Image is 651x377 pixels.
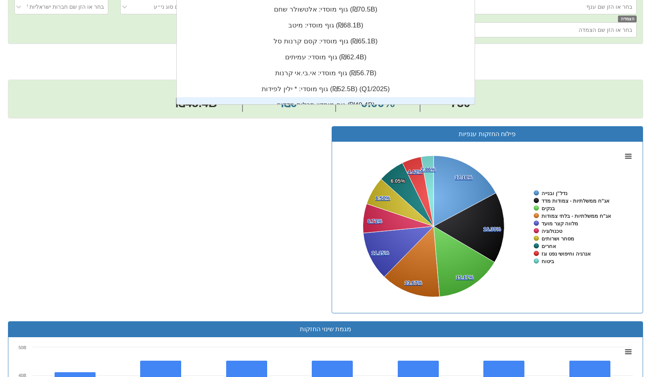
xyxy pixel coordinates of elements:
[176,96,217,109] span: ₪45.4B
[542,198,610,204] tspan: אג"ח ממשלתיות - צמודות מדד
[421,166,436,172] tspan: 2.86%
[542,213,611,219] tspan: אג"ח ממשלתיות - בלתי צמודות
[18,345,26,350] text: 50B
[618,16,637,22] span: הצמדה
[177,18,475,33] div: גוף מוסדי: ‏מיטב ‎(₪68.1B)‎
[338,131,637,138] h3: פילוח החזקות ענפיות
[177,33,475,49] div: גוף מוסדי: ‏קסם קרנות סל ‎(₪65.1B)‎
[8,52,643,65] h2: מור - ניתוח משקיע
[177,97,475,113] div: גוף מוסדי: ‏תכלית מדדים ‎(₪49.4B)‎
[405,280,422,286] tspan: 13.67%
[368,218,382,224] tspan: 6.71%
[542,205,555,211] tspan: בנקים
[542,243,556,249] tspan: אחרים
[14,326,637,333] h3: מגמת שינוי החזקות
[542,258,554,264] tspan: ביטוח
[456,274,474,280] tspan: 15.17%
[177,49,475,65] div: גוף מוסדי: ‏עמיתים ‎(₪62.4B)‎
[177,81,475,97] div: גוף מוסדי: * ‏ילין לפידות ‎(₪52.5B)‎ (Q1/2025)
[542,190,567,196] tspan: נדל"ן ובנייה
[408,169,422,175] tspan: 4.42%
[154,3,209,11] div: בחר או הזן שם סוג ני״ע
[8,69,643,78] h4: דו״ח Q2/2025 טרם פורסם. ההחזקות המוצגות הן מדו״ח Q1/2025.
[281,96,297,109] span: ₪0
[391,178,405,184] tspan: 6.05%
[177,2,475,18] div: גוף מוסדי: ‏אלטשולר שחם ‎(₪70.5B)‎
[455,174,473,180] tspan: 17.18%
[177,65,475,81] div: גוף מוסדי: ‏אי.בי.אי קרנות ‎(₪56.7B)‎
[542,236,574,242] tspan: מסחר ושרותים
[542,251,591,257] tspan: אנרגיה וחיפושי נפט וגז
[542,221,578,227] tspan: מלווה קצר מועד
[483,226,501,232] tspan: 16.30%
[375,195,390,201] tspan: 6.50%
[586,3,632,11] div: בחר או הזן שם ענף
[542,228,563,234] tspan: טכנולוגיה
[579,26,632,34] div: בחר או הזן שם הצמדה
[371,250,389,256] tspan: 11.15%
[14,3,104,11] div: בחר או הזן שם חברות ישראליות / זרות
